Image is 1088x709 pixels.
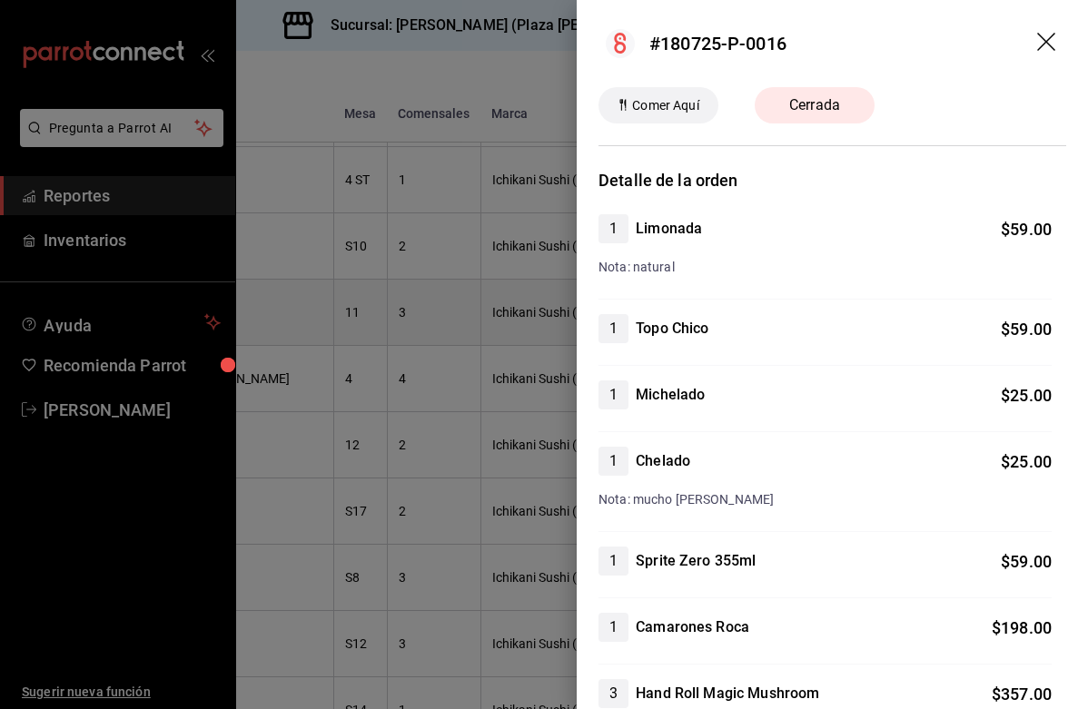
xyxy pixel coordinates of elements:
[649,30,786,57] div: #180725-P-0016
[598,384,628,406] span: 1
[636,450,690,472] h4: Chelado
[598,218,628,240] span: 1
[636,550,756,572] h4: Sprite Zero 355ml
[1037,33,1059,54] button: drag
[598,260,675,274] span: Nota: natural
[625,96,706,115] span: Comer Aquí
[778,94,851,116] span: Cerrada
[598,492,774,507] span: Nota: mucho [PERSON_NAME]
[1001,220,1052,239] span: $ 59.00
[598,550,628,572] span: 1
[1001,452,1052,471] span: $ 25.00
[598,450,628,472] span: 1
[1001,386,1052,405] span: $ 25.00
[636,683,819,704] h4: Hand Roll Magic Mushroom
[598,318,628,340] span: 1
[992,684,1052,704] span: $ 357.00
[636,616,749,638] h4: Camarones Roca
[598,683,628,704] span: 3
[636,384,705,406] h4: Michelado
[992,618,1052,637] span: $ 198.00
[1001,552,1052,571] span: $ 59.00
[636,218,702,240] h4: Limonada
[1001,320,1052,339] span: $ 59.00
[598,616,628,638] span: 1
[598,168,1066,192] h3: Detalle de la orden
[636,318,708,340] h4: Topo Chico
